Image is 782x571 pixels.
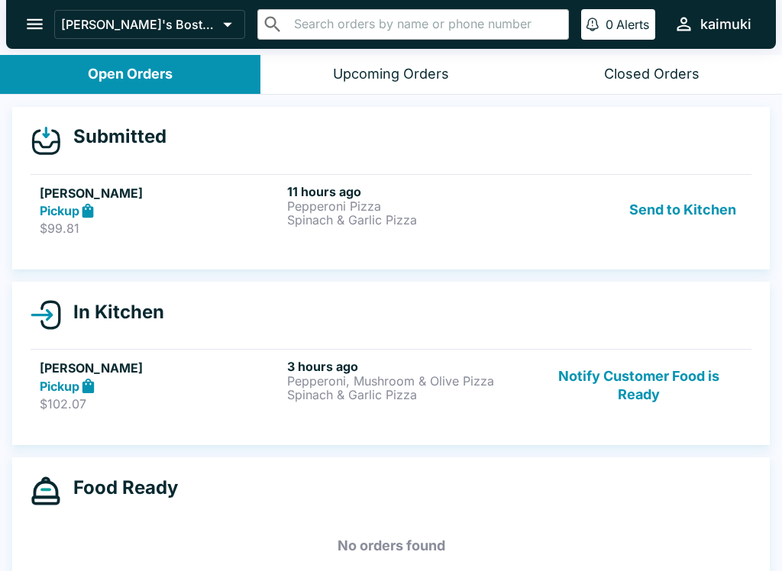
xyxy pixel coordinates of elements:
a: [PERSON_NAME]Pickup$99.8111 hours agoPepperoni PizzaSpinach & Garlic PizzaSend to Kitchen [31,174,751,246]
button: Send to Kitchen [623,184,742,237]
strong: Pickup [40,379,79,394]
div: Upcoming Orders [333,66,449,83]
button: Notify Customer Food is Ready [535,359,742,411]
p: Alerts [616,17,649,32]
p: Pepperoni Pizza [287,199,528,213]
button: kaimuki [667,8,758,40]
h5: [PERSON_NAME] [40,359,281,377]
p: $102.07 [40,396,281,411]
h6: 3 hours ago [287,359,528,374]
h6: 11 hours ago [287,184,528,199]
div: kaimuki [700,15,751,34]
p: Pepperoni, Mushroom & Olive Pizza [287,374,528,388]
strong: Pickup [40,203,79,218]
a: [PERSON_NAME]Pickup$102.073 hours agoPepperoni, Mushroom & Olive PizzaSpinach & Garlic PizzaNotif... [31,349,751,421]
p: [PERSON_NAME]'s Boston Pizza [61,17,217,32]
div: Open Orders [88,66,173,83]
p: Spinach & Garlic Pizza [287,213,528,227]
p: $99.81 [40,221,281,236]
p: Spinach & Garlic Pizza [287,388,528,402]
h4: Food Ready [61,476,178,499]
button: open drawer [15,5,54,44]
input: Search orders by name or phone number [289,14,562,35]
p: 0 [606,17,613,32]
h4: In Kitchen [61,301,164,324]
h5: [PERSON_NAME] [40,184,281,202]
h4: Submitted [61,125,166,148]
div: Closed Orders [604,66,700,83]
button: [PERSON_NAME]'s Boston Pizza [54,10,245,39]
